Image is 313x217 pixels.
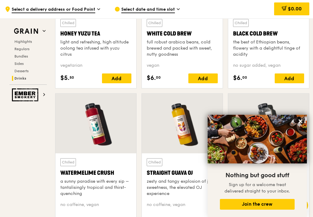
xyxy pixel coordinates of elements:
[14,54,28,58] span: Bundles
[147,158,162,166] div: Chilled
[60,158,76,166] div: Chilled
[147,29,218,38] div: White Cold Brew
[288,6,302,12] span: $0.00
[220,199,295,210] button: Join the crew
[60,39,131,58] div: light and refreshing, high altitude oolong tea infused with yuzu citrus
[147,169,218,177] div: Straight Guava OJ
[233,19,249,27] div: Chilled
[147,39,218,58] div: full robust arabica beans, cold brewed and packed with sweet, nutty goodness
[60,62,131,69] div: vegetarian
[60,178,131,197] div: a sunny paradise with every sip – tantalisingly tropical and thirst-quenching
[60,73,70,83] span: $5.
[147,178,218,197] div: zesty and tangy explosion of juicy sweetness, the elevated OJ experience
[224,182,290,194] span: Sign up for a welcome treat delivered straight to your inbox.
[296,116,305,126] button: Close
[233,39,304,58] div: the best of Ethiopian beans, flowery with a delightful tinge of acidity
[60,29,131,38] div: Honey Yuzu Tea
[188,73,218,83] div: Add
[12,26,40,37] img: Grain web logo
[14,39,32,44] span: Highlights
[147,62,218,69] div: vegan
[14,76,26,80] span: Drinks
[147,73,156,83] span: $6.
[233,73,242,83] span: $6.
[121,6,175,13] span: Select date and time slot
[12,88,40,101] img: Ember Smokery web logo
[60,169,131,177] div: Watermelime Crush
[275,73,304,83] div: Add
[242,75,247,80] span: 00
[147,202,218,214] div: no caffeine, vegan
[60,202,131,214] div: no caffeine, vegan
[225,172,289,179] span: Nothing but good stuff
[102,73,131,83] div: Add
[60,19,76,27] div: Chilled
[12,6,95,13] span: Select a delivery address or Food Point
[233,62,304,69] div: no sugar added, vegan
[70,75,74,80] span: 50
[208,115,307,163] img: DSC07876-Edit02-Large.jpeg
[147,19,162,27] div: Chilled
[233,29,304,38] div: Black Cold Brew
[156,75,161,80] span: 00
[14,69,28,73] span: Desserts
[14,62,24,66] span: Sides
[14,47,29,51] span: Regulars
